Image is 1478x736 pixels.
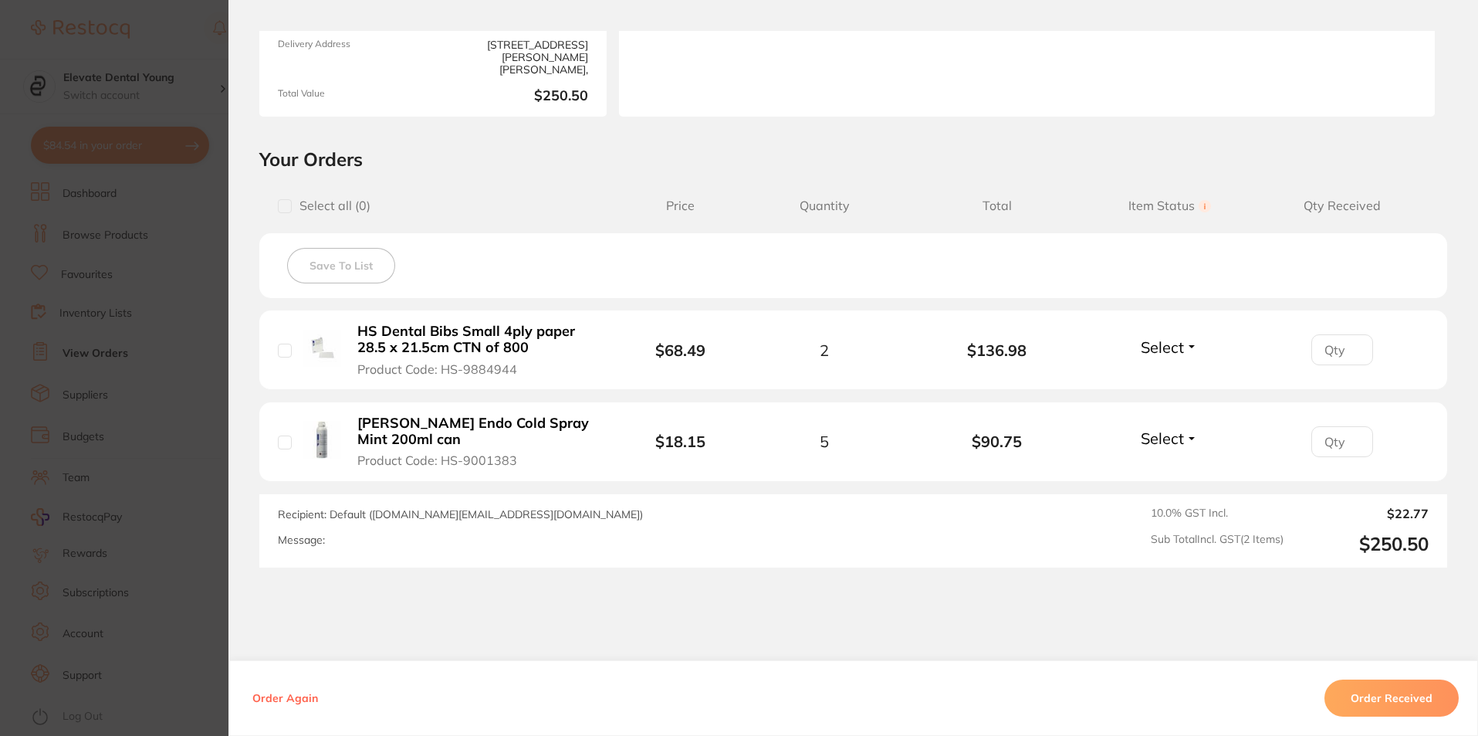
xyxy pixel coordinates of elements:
span: [STREET_ADDRESS][PERSON_NAME][PERSON_NAME], [439,39,588,76]
b: $18.15 [655,432,705,451]
b: $68.49 [655,341,705,360]
span: Product Code: HS-9884944 [357,362,517,376]
input: Qty [1311,426,1373,457]
span: Price [623,198,738,213]
span: Qty Received [1256,198,1429,213]
span: 2 [820,341,829,359]
span: Sub Total Incl. GST ( 2 Items) [1151,533,1284,555]
span: Delivery Address [278,39,427,76]
button: HS Dental Bibs Small 4ply paper 28.5 x 21.5cm CTN of 800 Product Code: HS-9884944 [353,323,600,377]
span: Select [1141,429,1184,448]
b: $90.75 [911,432,1084,450]
button: Select [1136,429,1202,448]
button: Select [1136,337,1202,357]
input: Qty [1311,334,1373,365]
button: [PERSON_NAME] Endo Cold Spray Mint 200ml can Product Code: HS-9001383 [353,415,600,469]
span: 5 [820,432,829,450]
span: Select [1141,337,1184,357]
span: Item Status [1084,198,1256,213]
span: Select all ( 0 ) [292,198,370,213]
button: Order Received [1324,680,1459,717]
span: Product Code: HS-9001383 [357,453,517,467]
h2: Your Orders [259,148,1447,171]
img: Henry Schein Endo Cold Spray Mint 200ml can [303,421,341,459]
span: 10.0 % GST Incl. [1151,507,1284,521]
label: Message: [278,534,325,547]
span: Quantity [738,198,911,213]
span: Total [911,198,1084,213]
span: Total Value [278,88,427,104]
button: Save To List [287,248,395,283]
b: [PERSON_NAME] Endo Cold Spray Mint 200ml can [357,415,596,447]
output: $22.77 [1296,507,1429,521]
output: $250.50 [1296,533,1429,555]
img: HS Dental Bibs Small 4ply paper 28.5 x 21.5cm CTN of 800 [303,330,341,368]
button: Order Again [248,691,323,705]
b: $136.98 [911,341,1084,359]
b: HS Dental Bibs Small 4ply paper 28.5 x 21.5cm CTN of 800 [357,324,596,355]
span: Recipient: Default ( [DOMAIN_NAME][EMAIL_ADDRESS][DOMAIN_NAME] ) [278,507,643,521]
b: $250.50 [439,88,588,104]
